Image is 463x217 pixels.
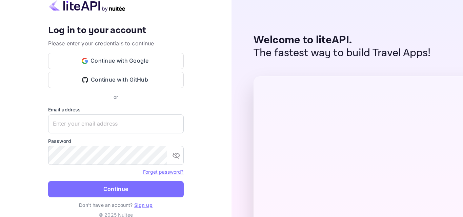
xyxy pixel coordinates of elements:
[48,72,184,88] button: Continue with GitHub
[143,168,183,175] a: Forget password?
[48,181,184,197] button: Continue
[48,53,184,69] button: Continue with Google
[114,93,118,101] p: or
[143,169,183,175] a: Forget password?
[134,202,153,208] a: Sign up
[48,114,184,133] input: Enter your email address
[48,25,184,37] h4: Log in to your account
[48,39,184,47] p: Please enter your credentials to continue
[48,106,184,113] label: Email address
[254,47,431,60] p: The fastest way to build Travel Apps!
[48,137,184,145] label: Password
[254,34,431,47] p: Welcome to liteAPI.
[169,149,183,162] button: toggle password visibility
[48,201,184,209] p: Don't have an account?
